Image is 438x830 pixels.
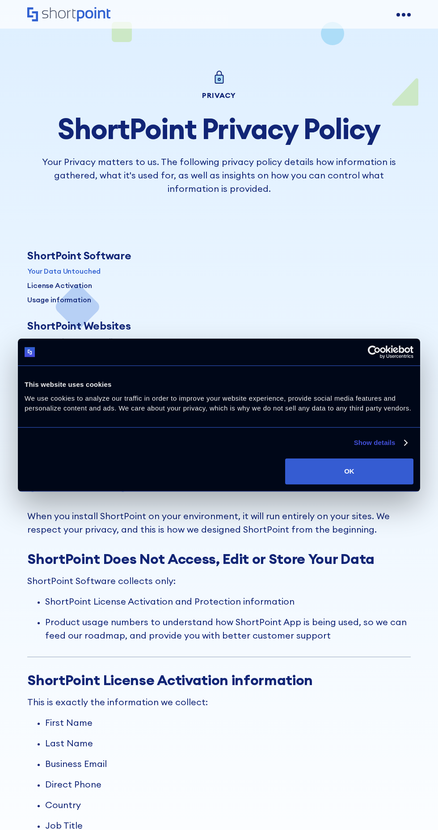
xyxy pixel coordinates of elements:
[45,798,411,812] p: Country
[27,319,131,332] div: ShortPoint Websites
[27,551,411,567] h3: ShortPoint Does Not Access, Edit or Store Your Data
[27,266,101,276] p: Your Data Untouched
[45,737,411,750] p: Last Name
[27,7,110,22] a: Home
[27,249,131,262] div: ShortPoint Software
[45,595,411,608] p: ShortPoint License Activation and Protection information
[27,475,411,495] h2: ShortPoint Software
[27,695,411,709] p: This is exactly the information we collect:
[27,113,411,144] h1: ShortPoint Privacy Policy
[45,778,411,791] p: Direct Phone
[45,615,411,642] p: Product usage numbers to understand how ShortPoint App is being used, so we can feed our roadmap,...
[354,437,407,448] a: Show details
[40,155,398,195] p: Your Privacy matters to us. The following privacy policy details how information is gathered, wha...
[27,509,411,536] p: When you install ShortPoint on your environment, it will run entirely on your sites. We respect y...
[25,379,413,390] div: This website uses cookies
[396,8,411,22] a: open menu
[27,336,119,347] p: Owner and Data Controller
[25,347,35,357] img: logo
[393,787,438,830] iframe: Chat Widget
[27,92,411,99] div: Privacy
[27,672,411,688] h3: ShortPoint License Activation information
[25,394,411,412] span: We use cookies to analyze our traffic in order to improve your website experience, provide social...
[335,345,413,359] a: Usercentrics Cookiebot - opens in a new window
[45,716,411,729] p: First Name
[45,757,411,771] p: Business Email
[27,574,411,588] p: ShortPoint Software collects only:
[285,458,413,484] button: OK
[27,294,91,305] p: Usage information
[27,280,92,291] p: License Activation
